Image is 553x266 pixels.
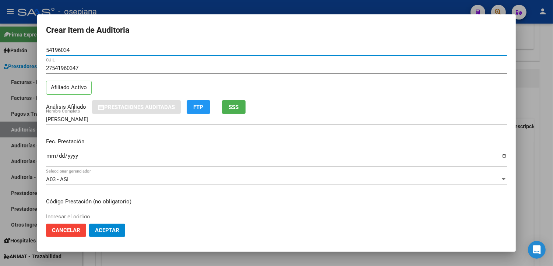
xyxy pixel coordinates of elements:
span: Aceptar [95,227,119,234]
p: Código Prestación (no obligatorio) [46,197,507,206]
div: Análisis Afiliado [46,103,86,111]
span: Cancelar [52,227,80,234]
span: FTP [194,104,204,111]
button: FTP [187,100,210,114]
button: Cancelar [46,224,86,237]
span: A03 - ASI [46,176,68,183]
span: Prestaciones Auditadas [104,104,175,111]
p: Fec. Prestación [46,137,507,146]
span: SSS [229,104,239,111]
button: Aceptar [89,224,125,237]
p: Afiliado Activo [46,81,92,95]
button: SSS [222,100,246,114]
button: Prestaciones Auditadas [92,100,181,114]
div: Open Intercom Messenger [528,241,546,259]
h2: Crear Item de Auditoria [46,23,507,37]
